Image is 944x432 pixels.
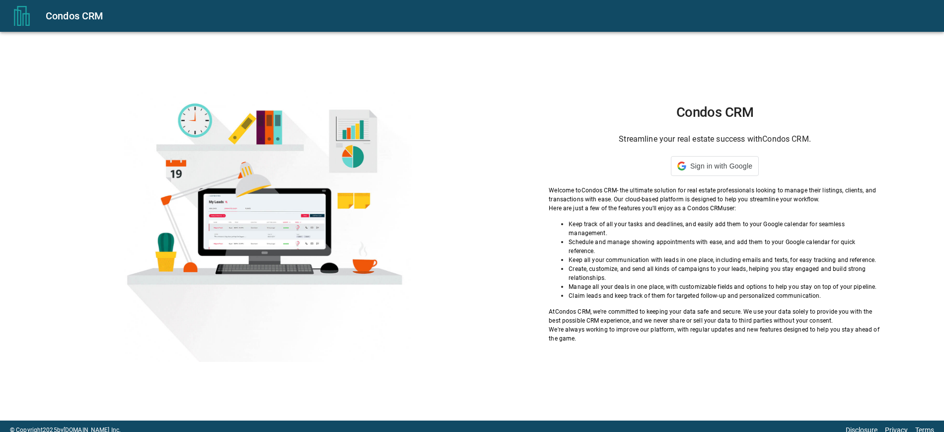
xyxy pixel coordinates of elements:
p: Keep all your communication with leads in one place, including emails and texts, for easy trackin... [569,256,880,264]
p: Claim leads and keep track of them for targeted follow-up and personalized communication. [569,291,880,300]
h1: Condos CRM [549,104,880,120]
div: Sign in with Google [671,156,759,176]
p: At Condos CRM , we're committed to keeping your data safe and secure. We use your data solely to ... [549,307,880,325]
p: Keep track of all your tasks and deadlines, and easily add them to your Google calendar for seaml... [569,220,880,238]
div: Condos CRM [46,8,932,24]
p: Here are just a few of the features you'll enjoy as a Condos CRM user: [549,204,880,213]
p: Manage all your deals in one place, with customizable fields and options to help you stay on top ... [569,282,880,291]
p: We're always working to improve our platform, with regular updates and new features designed to h... [549,325,880,343]
p: Schedule and manage showing appointments with ease, and add them to your Google calendar for quic... [569,238,880,256]
h6: Streamline your real estate success with Condos CRM . [549,132,880,146]
span: Sign in with Google [690,162,752,170]
p: Create, customize, and send all kinds of campaigns to your leads, helping you stay engaged and bu... [569,264,880,282]
p: Welcome to Condos CRM - the ultimate solution for real estate professionals looking to manage the... [549,186,880,204]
